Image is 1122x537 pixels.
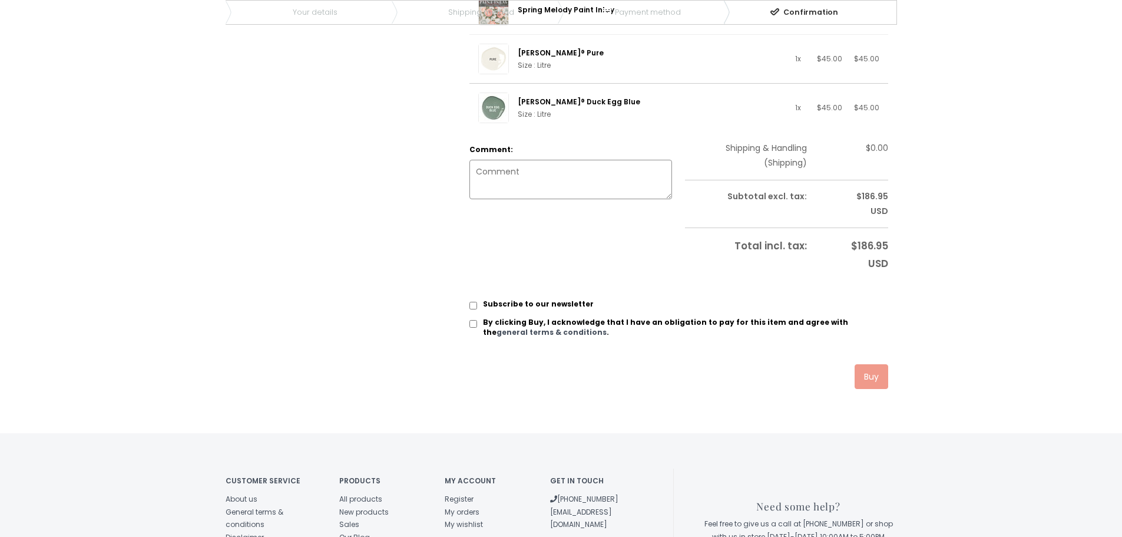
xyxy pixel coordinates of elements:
span: $45.00 [854,54,879,64]
span: 2 [435,1,445,24]
span: 3 [601,1,612,24]
span: 4 [770,1,780,24]
a: Register [445,494,474,504]
div: $0.00 [837,141,888,156]
a: New products [339,507,389,517]
a: 4Confirmation [724,1,884,24]
img: Annie Sloan® Pure [479,44,508,74]
span: 1 [279,1,290,24]
a: General terms & conditions [226,507,283,530]
h4: My account [445,477,532,485]
a: Buy [855,364,888,389]
strong: Total incl. tax: [734,239,807,253]
p: Size : Litre [518,59,763,72]
h3: Need some help? [700,501,897,512]
a: [PERSON_NAME]® Pure [518,48,604,58]
h4: Products [339,477,427,485]
a: [PHONE_NUMBER] [550,494,618,504]
span: $45.00 [817,103,842,113]
a: general terms & conditions [497,327,607,337]
a: All products [339,494,382,504]
h4: Customer service [226,477,322,485]
p: Size : Litre [518,108,763,121]
a: 1Your details [226,1,392,24]
strong: Subtotal excl. tax: [727,190,807,202]
strong: $186.95 USD [851,239,888,271]
span: $45.00 [817,54,842,64]
td: 1x [763,35,801,84]
span: $45.00 [854,103,879,113]
a: [PERSON_NAME]® Duck Egg Blue [518,97,640,107]
a: 2Shipping method [392,1,558,24]
a: My orders [445,507,479,517]
a: Sales [339,519,359,529]
a: [EMAIL_ADDRESS][DOMAIN_NAME] [550,507,612,530]
a: My wishlist [445,519,483,529]
a: About us [226,494,257,504]
img: Annie Sloan® Duck Egg Blue [479,93,508,123]
strong: $186.95 USD [856,190,888,217]
label: Comment: [469,141,673,155]
label: Subscribe to our newsletter [483,299,609,318]
h4: Get in touch [550,477,638,485]
label: By clicking Buy, I acknowledge that I have an obligation to pay for this item and agree with the . [483,318,888,347]
div: Shipping & Handling (Shipping) [685,141,807,170]
a: 3Payment method [558,1,724,24]
td: 1x [763,84,801,133]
